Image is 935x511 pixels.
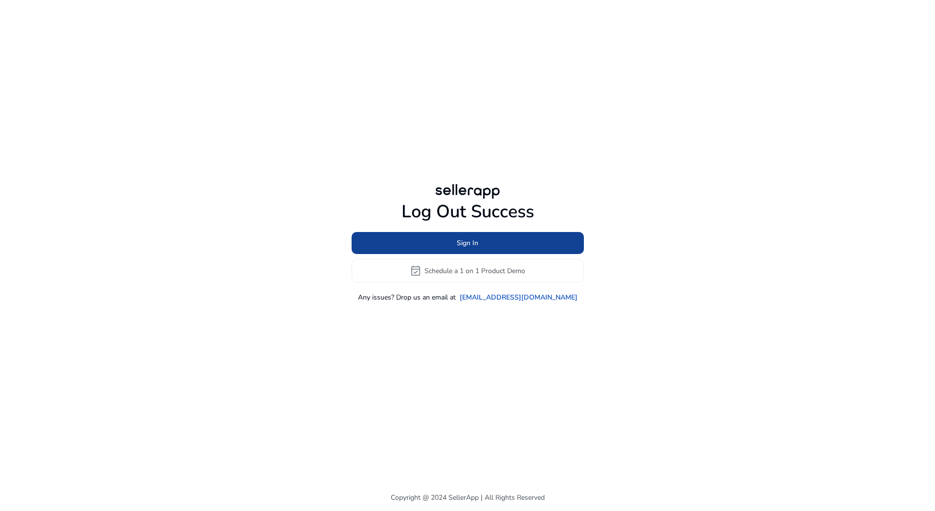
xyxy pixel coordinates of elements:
button: Sign In [352,232,584,254]
h1: Log Out Success [352,201,584,222]
span: Sign In [457,238,478,248]
button: event_availableSchedule a 1 on 1 Product Demo [352,259,584,282]
a: [EMAIL_ADDRESS][DOMAIN_NAME] [460,292,578,302]
span: event_available [410,265,422,277]
p: Any issues? Drop us an email at [358,292,456,302]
